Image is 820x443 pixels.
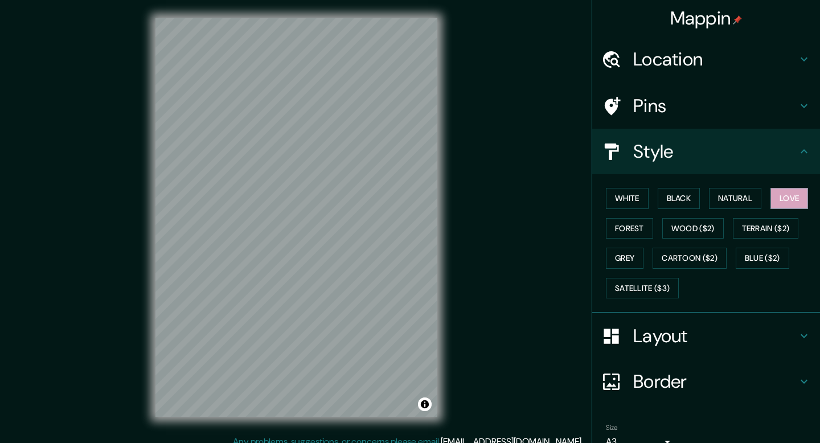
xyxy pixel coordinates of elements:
button: Grey [606,248,643,269]
div: Pins [592,83,820,129]
h4: Layout [633,325,797,347]
iframe: Help widget launcher [719,399,807,430]
h4: Pins [633,95,797,117]
label: Size [606,423,618,433]
button: Wood ($2) [662,218,724,239]
button: Satellite ($3) [606,278,679,299]
button: White [606,188,649,209]
button: Natural [709,188,761,209]
button: Forest [606,218,653,239]
canvas: Map [155,18,437,417]
img: pin-icon.png [733,15,742,24]
h4: Mappin [670,7,743,30]
button: Black [658,188,700,209]
button: Cartoon ($2) [653,248,727,269]
h4: Style [633,140,797,163]
div: Layout [592,313,820,359]
button: Terrain ($2) [733,218,799,239]
h4: Location [633,48,797,71]
button: Toggle attribution [418,397,432,411]
div: Location [592,36,820,82]
button: Blue ($2) [736,248,789,269]
button: Love [770,188,808,209]
h4: Border [633,370,797,393]
div: Style [592,129,820,174]
div: Border [592,359,820,404]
